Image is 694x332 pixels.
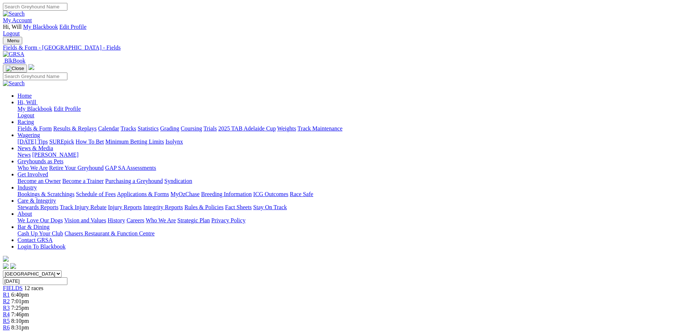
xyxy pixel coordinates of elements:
a: Greyhounds as Pets [17,158,63,164]
a: Edit Profile [54,106,81,112]
a: Get Involved [17,171,48,177]
a: Racing [17,119,34,125]
img: Search [3,11,25,17]
a: Calendar [98,125,119,132]
a: Track Injury Rebate [60,204,106,210]
a: GAP SA Assessments [105,165,156,171]
a: MyOzChase [170,191,200,197]
a: R3 [3,305,10,311]
a: 2025 TAB Adelaide Cup [218,125,276,132]
a: Privacy Policy [211,217,246,223]
div: Bar & Dining [17,230,691,237]
a: Syndication [164,178,192,184]
img: facebook.svg [3,263,9,269]
a: Isolynx [165,138,183,145]
a: Stewards Reports [17,204,58,210]
a: Retire Your Greyhound [49,165,104,171]
a: Race Safe [290,191,313,197]
a: Contact GRSA [17,237,52,243]
a: Chasers Restaurant & Function Centre [64,230,154,237]
a: Integrity Reports [143,204,183,210]
div: About [17,217,691,224]
a: Careers [126,217,144,223]
a: Stay On Track [253,204,287,210]
span: 7:46pm [11,311,29,317]
a: Breeding Information [201,191,252,197]
a: Who We Are [146,217,176,223]
button: Toggle navigation [3,37,22,44]
a: Edit Profile [59,24,86,30]
a: Injury Reports [108,204,142,210]
a: Strategic Plan [177,217,210,223]
a: Results & Replays [53,125,97,132]
span: Hi, Will [3,24,22,30]
span: 7:01pm [11,298,29,304]
a: Schedule of Fees [76,191,115,197]
a: Hi, Will [17,99,38,105]
img: logo-grsa-white.png [3,256,9,262]
a: News [17,152,31,158]
a: R4 [3,311,10,317]
div: Care & Integrity [17,204,691,211]
img: GRSA [3,51,24,58]
a: Become a Trainer [62,178,104,184]
div: Greyhounds as Pets [17,165,691,171]
div: Racing [17,125,691,132]
a: Industry [17,184,37,191]
input: Search [3,3,67,11]
a: R6 [3,324,10,331]
span: 12 races [24,285,43,291]
a: My Blackbook [23,24,58,30]
span: 7:25pm [11,305,29,311]
a: Minimum Betting Limits [105,138,164,145]
a: Become an Owner [17,178,61,184]
a: FIELDS [3,285,23,291]
a: History [107,217,125,223]
a: Applications & Forms [117,191,169,197]
a: Login To Blackbook [17,243,66,250]
a: Tracks [121,125,136,132]
a: Trials [203,125,217,132]
div: Industry [17,191,691,198]
a: Bookings & Scratchings [17,191,74,197]
a: Fields & Form [17,125,52,132]
img: logo-grsa-white.png [28,64,34,70]
a: Weights [277,125,296,132]
div: Wagering [17,138,691,145]
a: About [17,211,32,217]
a: My Account [3,17,32,23]
a: We Love Our Dogs [17,217,63,223]
div: Get Involved [17,178,691,184]
input: Search [3,73,67,80]
a: ICG Outcomes [253,191,288,197]
a: Fields & Form - [GEOGRAPHIC_DATA] - Fields [3,44,691,51]
a: Bar & Dining [17,224,50,230]
a: Cash Up Your Club [17,230,63,237]
img: Search [3,80,25,87]
a: Rules & Policies [184,204,224,210]
a: Track Maintenance [298,125,342,132]
img: twitter.svg [10,263,16,269]
a: Care & Integrity [17,198,56,204]
a: My Blackbook [17,106,52,112]
a: Grading [160,125,179,132]
a: Purchasing a Greyhound [105,178,163,184]
a: SUREpick [49,138,74,145]
a: Statistics [138,125,159,132]
a: BlkBook [3,58,26,64]
input: Select date [3,277,67,285]
a: How To Bet [76,138,104,145]
a: Vision and Values [64,217,106,223]
span: 8:31pm [11,324,29,331]
a: R2 [3,298,10,304]
a: R1 [3,292,10,298]
button: Toggle navigation [3,65,27,73]
div: News & Media [17,152,691,158]
a: [PERSON_NAME] [32,152,78,158]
